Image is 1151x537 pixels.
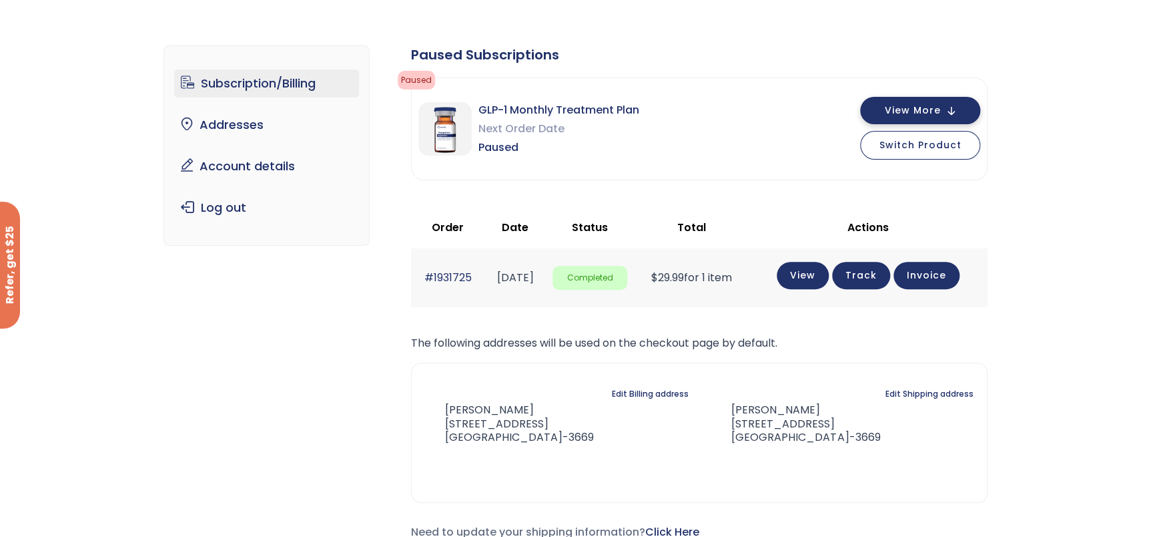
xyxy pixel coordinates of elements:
[611,385,688,403] a: Edit Billing address
[634,248,749,307] td: for 1 item
[432,220,464,235] span: Order
[163,45,370,246] nav: Account pages
[411,45,988,64] div: Paused Subscriptions
[502,220,528,235] span: Date
[860,97,980,124] button: View More
[424,270,471,285] a: #1931725
[677,220,706,235] span: Total
[174,111,359,139] a: Addresses
[174,194,359,222] a: Log out
[496,270,533,285] time: [DATE]
[879,138,961,152] span: Switch Product
[572,220,608,235] span: Status
[552,266,628,291] span: Completed
[832,262,890,289] a: Track
[885,385,974,403] a: Edit Shipping address
[710,403,880,445] address: [PERSON_NAME] [STREET_ADDRESS] [GEOGRAPHIC_DATA]-3669
[777,262,829,289] a: View
[860,131,980,160] button: Switch Product
[174,152,359,180] a: Account details
[884,106,940,115] span: View More
[893,262,960,289] a: Invoice
[411,334,988,353] p: The following addresses will be used on the checkout page by default.
[425,403,594,445] address: [PERSON_NAME] [STREET_ADDRESS] [GEOGRAPHIC_DATA]-3669
[847,220,889,235] span: Actions
[418,102,472,156] img: GLP-1 Monthly Treatment Plan
[651,270,684,285] span: 29.99
[174,69,359,98] a: Subscription/Billing
[398,71,435,89] span: Paused
[651,270,658,285] span: $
